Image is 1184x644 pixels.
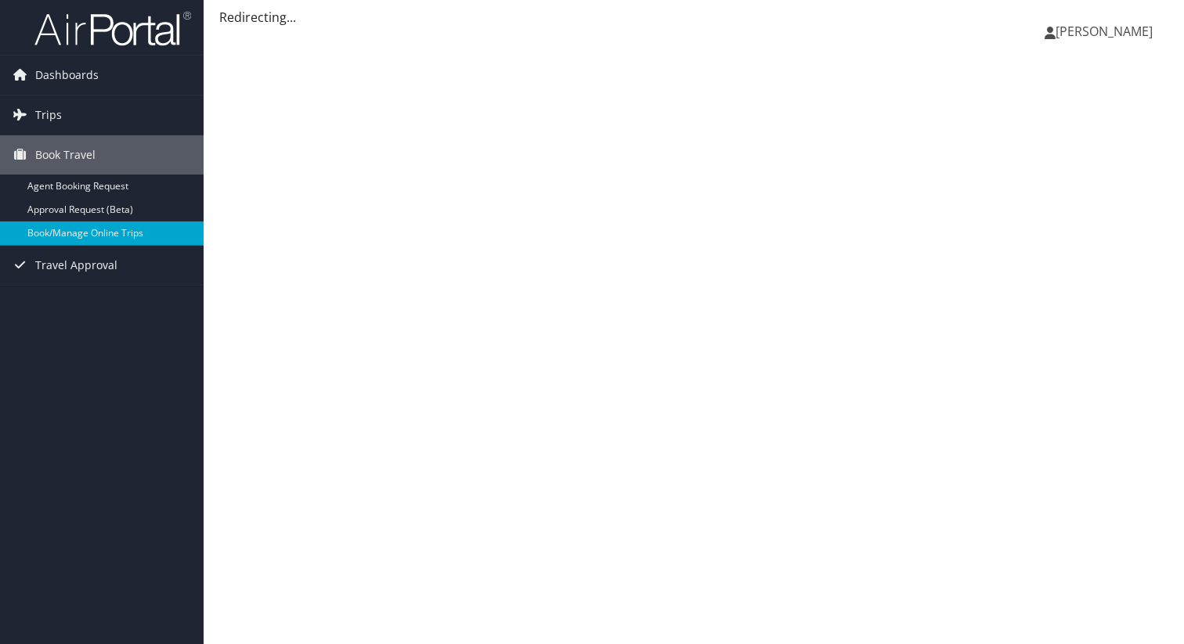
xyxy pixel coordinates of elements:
div: Redirecting... [219,8,1168,27]
span: Trips [35,95,62,135]
span: Book Travel [35,135,96,174]
img: airportal-logo.png [34,10,191,47]
span: Dashboards [35,56,99,95]
span: [PERSON_NAME] [1056,23,1153,40]
a: [PERSON_NAME] [1045,8,1168,55]
span: Travel Approval [35,246,117,285]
